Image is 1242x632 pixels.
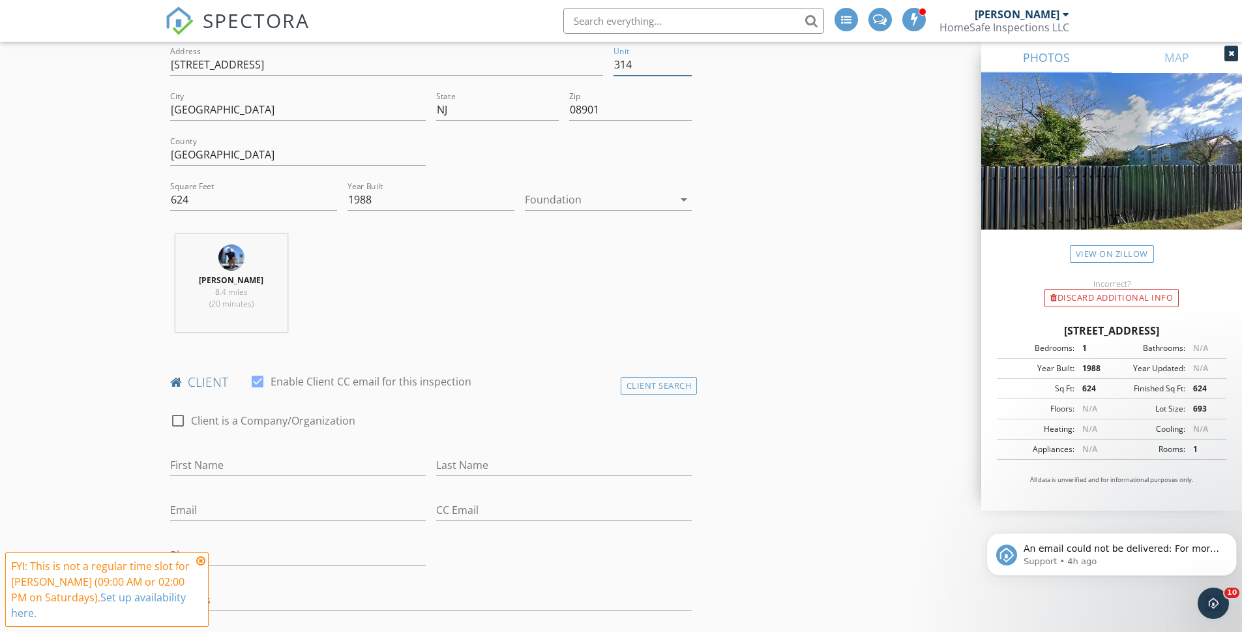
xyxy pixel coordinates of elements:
[215,286,248,297] span: 8.4 miles
[11,558,192,621] div: FYI: This is not a regular time slot for [PERSON_NAME] (09:00 AM or 02:00 PM on Saturdays).
[1112,42,1242,73] a: MAP
[1070,245,1154,263] a: View on Zillow
[1001,423,1074,435] div: Heating:
[1001,403,1074,415] div: Floors:
[1074,342,1112,354] div: 1
[1074,363,1112,374] div: 1988
[1001,342,1074,354] div: Bedrooms:
[1082,403,1097,414] span: N/A
[165,18,310,45] a: SPECTORA
[1044,289,1179,307] div: Discard Additional info
[218,245,244,271] img: img_9122.jpeg
[1082,444,1097,455] span: N/A
[981,73,1242,261] img: streetview
[1074,383,1112,395] div: 624
[1112,423,1185,435] div: Cooling:
[997,475,1226,485] p: All data is unverified and for informational purposes only.
[271,375,471,388] label: Enable Client CC email for this inspection
[1198,588,1229,619] iframe: Intercom live chat
[1185,444,1222,455] div: 1
[165,7,194,35] img: The Best Home Inspection Software - Spectora
[1112,383,1185,395] div: Finished Sq Ft:
[1224,588,1239,598] span: 10
[1112,363,1185,374] div: Year Updated:
[621,377,698,395] div: Client Search
[1112,403,1185,415] div: Lot Size:
[1112,444,1185,455] div: Rooms:
[981,42,1112,73] a: PHOTOS
[1082,423,1097,434] span: N/A
[676,192,692,207] i: arrow_drop_down
[1193,342,1208,354] span: N/A
[209,298,254,309] span: (20 minutes)
[1001,363,1074,374] div: Year Built:
[1193,363,1208,374] span: N/A
[191,414,355,427] label: Client is a Company/Organization
[1185,383,1222,395] div: 624
[997,323,1226,339] div: [STREET_ADDRESS]
[1185,403,1222,415] div: 693
[199,275,263,286] strong: [PERSON_NAME]
[170,374,692,391] h4: client
[981,505,1242,597] iframe: Intercom notifications message
[975,8,1059,21] div: [PERSON_NAME]
[1193,423,1208,434] span: N/A
[1001,383,1074,395] div: Sq Ft:
[203,7,310,34] span: SPECTORA
[939,21,1069,34] div: HomeSafe Inspections LLC
[563,8,824,34] input: Search everything...
[981,278,1242,289] div: Incorrect?
[1001,444,1074,455] div: Appliances:
[1112,342,1185,354] div: Bathrooms:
